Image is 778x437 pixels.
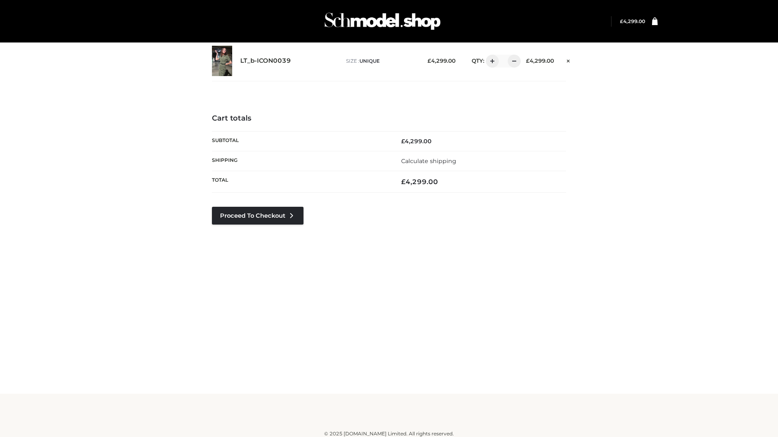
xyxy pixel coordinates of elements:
[212,131,389,151] th: Subtotal
[427,57,431,64] span: £
[620,18,623,24] span: £
[401,178,406,186] span: £
[464,55,518,68] div: QTY:
[346,57,419,65] p: size :
[212,151,389,171] th: Shipping
[212,207,304,225] a: Proceed to Checkout
[526,57,530,64] span: £
[401,157,456,165] a: Calculate shipping
[620,18,645,24] a: £4,299.00
[620,18,645,24] bdi: 4,299.00
[401,138,405,145] span: £
[212,171,389,193] th: Total
[401,178,438,186] bdi: 4,299.00
[401,138,432,145] bdi: 4,299.00
[322,5,443,37] img: Schmodel Admin 964
[240,57,291,65] a: LT_b-ICON0039
[359,58,380,64] span: UNIQUE
[427,57,455,64] bdi: 4,299.00
[526,57,554,64] bdi: 4,299.00
[212,114,566,123] h4: Cart totals
[562,55,574,65] a: Remove this item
